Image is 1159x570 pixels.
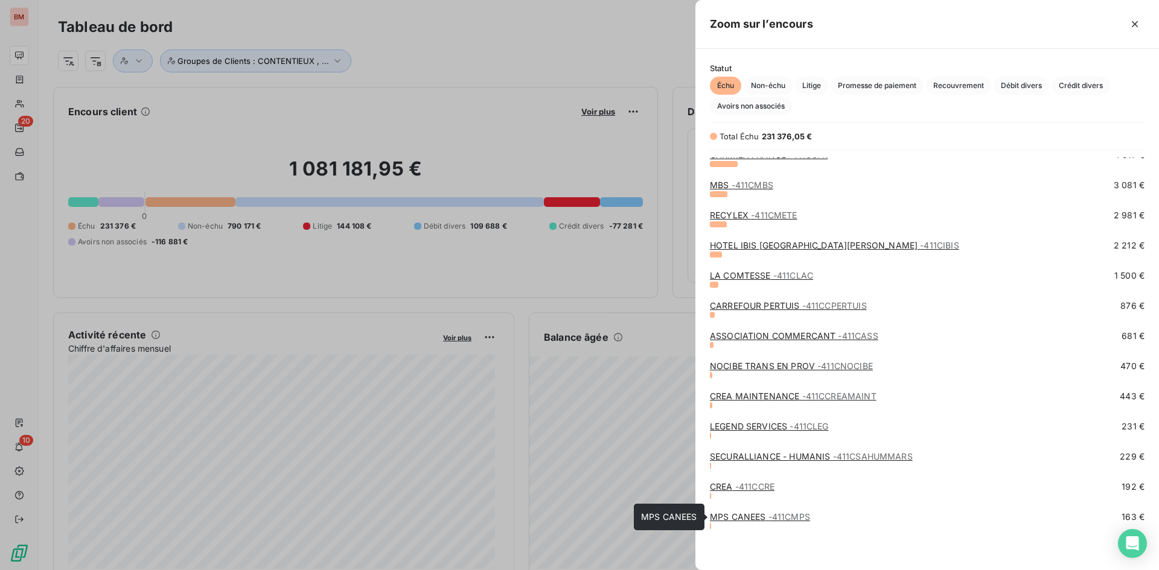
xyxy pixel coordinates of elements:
span: Total Échu [720,131,759,141]
span: - 411CCPERTUIS [802,300,867,311]
a: CARREFOUR PERTUIS [710,300,867,311]
button: Recouvrement [926,77,991,95]
button: Crédit divers [1052,77,1110,95]
a: HOTEL IBIS [GEOGRAPHIC_DATA][PERSON_NAME] [710,240,959,250]
div: Open Intercom Messenger [1118,529,1147,558]
span: 192 € [1122,481,1145,493]
button: Débit divers [994,77,1049,95]
span: - 411CASS [838,331,878,341]
span: - 411CIBIS [920,240,959,250]
span: 470 € [1120,360,1145,372]
span: 229 € [1120,451,1145,463]
button: Avoirs non associés [710,97,792,115]
span: - 411CMETE [751,210,797,220]
button: Litige [795,77,828,95]
a: MPS CANEES [710,511,810,522]
span: 4 917 € [1114,149,1145,161]
span: - 411CLEG [790,421,828,431]
span: 876 € [1120,300,1145,312]
a: LA COMTESSE [710,270,813,280]
span: 443 € [1120,390,1145,402]
a: RECYLEX [710,210,797,220]
span: 681 € [1122,330,1145,342]
span: MPS CANEES [641,511,697,522]
span: - 411CNOCIBE [817,361,873,371]
a: LEGEND SERVICES [710,421,829,431]
div: grid [695,157,1159,556]
h5: Zoom sur l’encours [710,16,813,33]
a: CREA MAINTENANCE [710,391,876,401]
span: 163 € [1122,511,1145,523]
span: - 411CMPS [768,511,810,522]
button: Promesse de paiement [831,77,924,95]
span: 1 500 € [1114,270,1145,282]
button: Non-échu [744,77,793,95]
span: - 411CCREAMAINT [802,391,876,401]
button: Échu [710,77,741,95]
span: 3 081 € [1114,179,1145,191]
span: - 411CLAC [773,270,813,280]
span: 2 212 € [1114,239,1145,252]
a: SECURALLIANCE - HUMANIS [710,451,913,461]
a: CARMILA FRANCE [710,150,828,160]
span: - 411CSAHUMMARS [833,451,913,461]
span: 231 376,05 € [762,131,813,141]
span: Statut [710,63,1145,73]
a: MBS [710,180,773,190]
a: CREA [710,481,774,492]
span: 231 € [1122,420,1145,432]
a: NOCIBE TRANS EN PROV [710,361,873,371]
span: 2 981 € [1114,209,1145,221]
a: ASSOCIATION COMMERCANT [710,331,878,341]
span: - 411CMBS [732,180,773,190]
span: - 411CCFR [788,150,828,160]
span: - 411CCRE [735,481,774,492]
